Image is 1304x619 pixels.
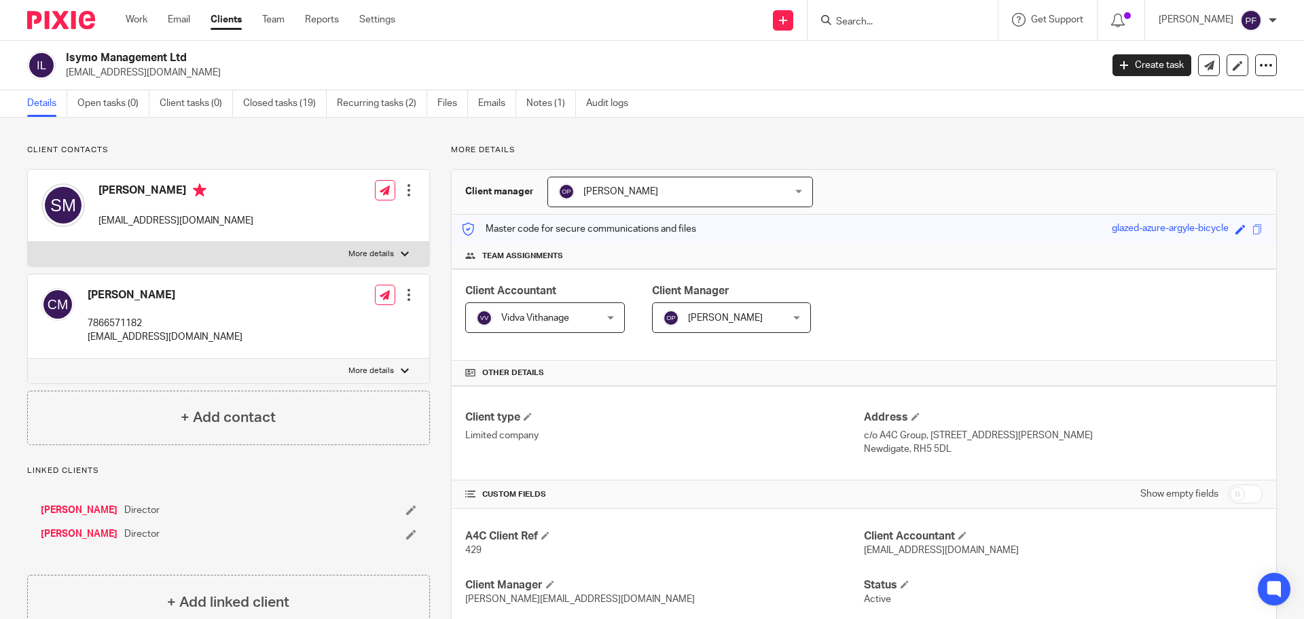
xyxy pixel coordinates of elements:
[462,222,696,236] p: Master code for secure communications and files
[1159,13,1233,26] p: [PERSON_NAME]
[583,187,658,196] span: [PERSON_NAME]
[864,410,1263,425] h4: Address
[864,595,891,604] span: Active
[1112,222,1229,237] div: glazed-azure-argyle-bicycle
[482,251,563,262] span: Team assignments
[348,366,394,376] p: More details
[864,529,1263,544] h4: Client Accountant
[124,503,160,517] span: Director
[27,11,95,29] img: Pixie
[168,13,190,26] a: Email
[66,66,1092,79] p: [EMAIL_ADDRESS][DOMAIN_NAME]
[558,183,575,200] img: svg%3E
[124,527,160,541] span: Director
[476,310,492,326] img: svg%3E
[211,13,242,26] a: Clients
[98,214,253,228] p: [EMAIL_ADDRESS][DOMAIN_NAME]
[835,16,957,29] input: Search
[465,529,864,544] h4: A4C Client Ref
[465,595,695,604] span: [PERSON_NAME][EMAIL_ADDRESS][DOMAIN_NAME]
[27,51,56,79] img: svg%3E
[337,90,427,117] a: Recurring tasks (2)
[41,183,85,227] img: svg%3E
[262,13,285,26] a: Team
[181,407,276,428] h4: + Add contact
[451,145,1277,156] p: More details
[27,145,430,156] p: Client contacts
[27,465,430,476] p: Linked clients
[193,183,206,197] i: Primary
[437,90,468,117] a: Files
[77,90,149,117] a: Open tasks (0)
[41,288,74,321] img: svg%3E
[688,313,763,323] span: [PERSON_NAME]
[66,51,887,65] h2: Isymo Management Ltd
[465,410,864,425] h4: Client type
[864,578,1263,593] h4: Status
[501,313,569,323] span: Vidva Vithanage
[348,249,394,260] p: More details
[88,317,242,330] p: 7866571182
[663,310,679,326] img: svg%3E
[465,285,556,296] span: Client Accountant
[98,183,253,200] h4: [PERSON_NAME]
[359,13,395,26] a: Settings
[482,368,544,378] span: Other details
[478,90,516,117] a: Emails
[126,13,147,26] a: Work
[41,527,117,541] a: [PERSON_NAME]
[864,429,1263,442] p: c/o A4C Group, [STREET_ADDRESS][PERSON_NAME]
[652,285,729,296] span: Client Manager
[88,288,242,302] h4: [PERSON_NAME]
[586,90,638,117] a: Audit logs
[243,90,327,117] a: Closed tasks (19)
[167,592,289,613] h4: + Add linked client
[1140,487,1218,501] label: Show empty fields
[526,90,576,117] a: Notes (1)
[160,90,233,117] a: Client tasks (0)
[1031,15,1083,24] span: Get Support
[41,503,117,517] a: [PERSON_NAME]
[27,90,67,117] a: Details
[465,546,482,555] span: 429
[305,13,339,26] a: Reports
[1112,54,1191,76] a: Create task
[864,442,1263,456] p: Newdigate, RH5 5DL
[88,330,242,344] p: [EMAIL_ADDRESS][DOMAIN_NAME]
[465,489,864,500] h4: CUSTOM FIELDS
[465,185,534,198] h3: Client manager
[1240,10,1262,31] img: svg%3E
[465,578,864,593] h4: Client Manager
[864,546,1019,555] span: [EMAIL_ADDRESS][DOMAIN_NAME]
[465,429,864,442] p: Limited company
